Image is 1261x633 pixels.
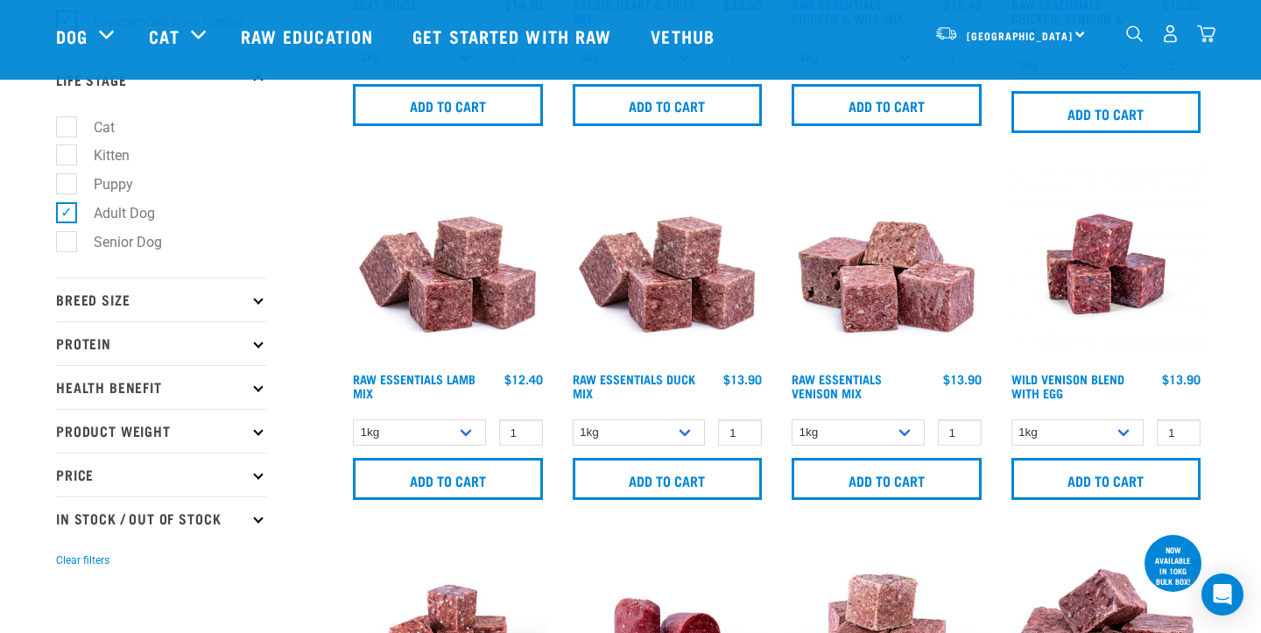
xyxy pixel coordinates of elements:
img: user.png [1161,25,1180,43]
img: 1113 RE Venison Mix 01 [787,165,986,363]
a: Raw Education [223,1,395,71]
input: Add to cart [353,84,543,126]
img: Venison Egg 1616 [1007,165,1206,363]
input: 1 [1157,419,1201,447]
input: Add to cart [573,84,763,126]
a: Cat [149,23,179,49]
input: Add to cart [1011,91,1201,133]
label: Kitten [66,144,137,166]
label: Puppy [66,173,140,195]
p: Product Weight [56,409,266,453]
a: Dog [56,23,88,49]
img: van-moving.png [934,25,958,41]
input: 1 [718,419,762,447]
a: Wild Venison Blend with Egg [1011,376,1124,396]
p: Protein [56,321,266,365]
img: ?1041 RE Lamb Mix 01 [568,165,767,363]
input: Add to cart [573,458,763,500]
img: ?1041 RE Lamb Mix 01 [349,165,547,363]
a: Vethub [633,1,736,71]
input: 1 [938,419,982,447]
p: Health Benefit [56,365,266,409]
input: Add to cart [792,458,982,500]
img: home-icon@2x.png [1197,25,1215,43]
label: Adult Dog [66,202,162,224]
p: Breed Size [56,278,266,321]
div: $13.90 [1162,372,1201,386]
input: Add to cart [1011,458,1201,500]
a: Raw Essentials Lamb Mix [353,376,476,396]
div: $13.90 [723,372,762,386]
input: Add to cart [353,458,543,500]
div: Open Intercom Messenger [1201,573,1243,615]
p: Price [56,453,266,496]
label: Senior Dog [66,231,169,253]
label: Cat [66,116,122,138]
span: [GEOGRAPHIC_DATA] [967,32,1073,39]
div: now available in 10kg bulk box! [1145,537,1201,594]
div: $12.40 [504,372,543,386]
a: Raw Essentials Venison Mix [792,376,882,396]
a: Get started with Raw [395,1,633,71]
input: Add to cart [792,84,982,126]
img: home-icon-1@2x.png [1126,25,1143,42]
input: 1 [499,419,543,447]
div: $13.90 [943,372,982,386]
button: Clear filters [56,552,109,568]
p: In Stock / Out Of Stock [56,496,266,540]
a: Raw Essentials Duck Mix [573,376,695,396]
